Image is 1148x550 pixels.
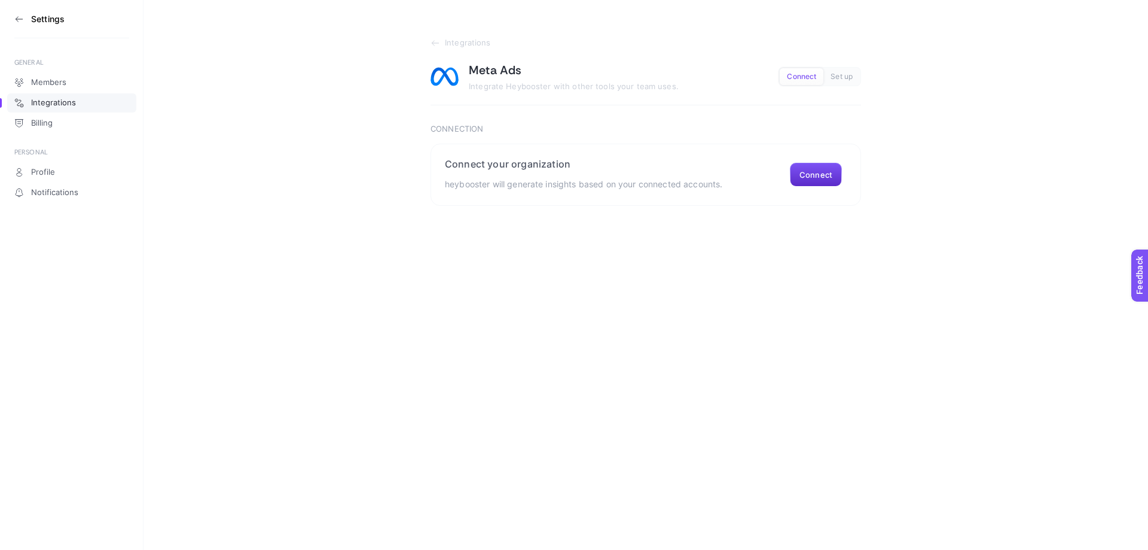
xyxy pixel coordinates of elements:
[7,183,136,202] a: Notifications
[7,73,136,92] a: Members
[787,72,816,81] span: Connect
[823,68,860,85] button: Set up
[31,188,78,197] span: Notifications
[31,14,65,24] h3: Settings
[31,118,53,128] span: Billing
[7,93,136,113] a: Integrations
[7,114,136,133] a: Billing
[430,124,861,134] h3: Connection
[780,68,823,85] button: Connect
[790,163,842,187] button: Connect
[7,163,136,182] a: Profile
[31,78,66,87] span: Members
[445,38,491,48] span: Integrations
[469,81,679,91] span: Integrate Heybooster with other tools your team uses.
[831,72,853,81] span: Set up
[469,62,522,78] h1: Meta Ads
[445,158,722,170] h2: Connect your organization
[445,177,722,192] p: heybooster will generate insights based on your connected accounts.
[430,38,861,48] a: Integrations
[7,4,45,13] span: Feedback
[31,168,55,177] span: Profile
[14,147,129,157] div: PERSONAL
[31,98,76,108] span: Integrations
[14,57,129,67] div: GENERAL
